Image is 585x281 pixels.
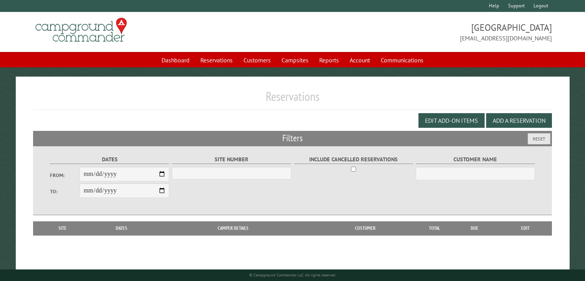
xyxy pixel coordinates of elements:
span: [GEOGRAPHIC_DATA] [EMAIL_ADDRESS][DOMAIN_NAME] [293,21,552,43]
a: Account [345,53,375,67]
a: Customers [239,53,275,67]
h1: Reservations [33,89,552,110]
button: Edit Add-on Items [418,113,485,128]
button: Add a Reservation [486,113,552,128]
label: Customer Name [416,155,535,164]
a: Reservations [196,53,237,67]
a: Communications [376,53,428,67]
small: © Campground Commander LLC. All rights reserved. [249,273,336,278]
button: Reset [528,133,550,144]
a: Campsites [277,53,313,67]
th: Due [450,221,499,235]
h2: Filters [33,131,552,146]
a: Reports [315,53,343,67]
th: Customer [311,221,419,235]
label: From: [50,172,80,179]
label: Include Cancelled Reservations [294,155,413,164]
th: Site [37,221,88,235]
th: Edit [499,221,552,235]
th: Dates [88,221,155,235]
label: Site Number [172,155,292,164]
label: Dates [50,155,170,164]
a: Dashboard [157,53,194,67]
img: Campground Commander [33,15,129,45]
th: Camper Details [155,221,311,235]
label: To: [50,188,80,195]
th: Total [419,221,450,235]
